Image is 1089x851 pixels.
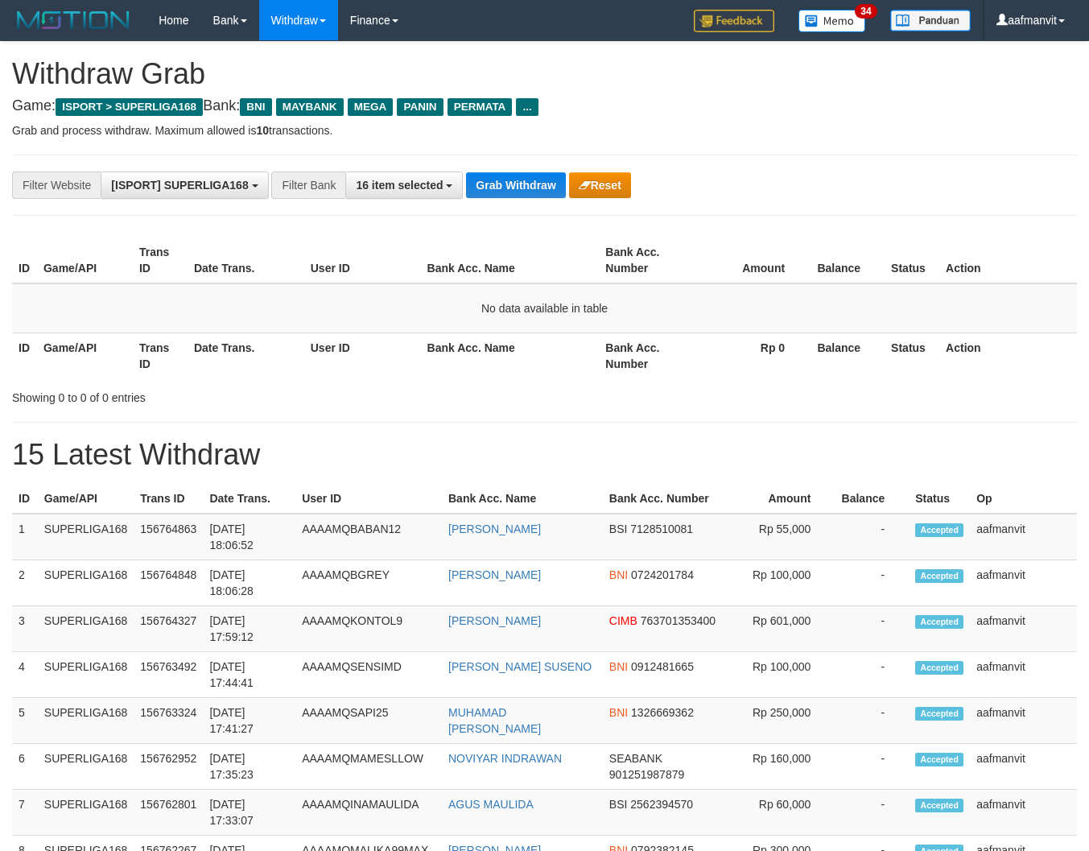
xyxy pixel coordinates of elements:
td: SUPERLIGA168 [38,560,134,606]
td: SUPERLIGA168 [38,744,134,790]
strong: 10 [256,124,269,137]
th: Status [885,238,939,283]
h4: Game: Bank: [12,98,1077,114]
td: SUPERLIGA168 [38,698,134,744]
td: 7 [12,790,38,836]
button: [ISPORT] SUPERLIGA168 [101,171,268,199]
td: No data available in table [12,283,1077,333]
span: Copy 1326669362 to clipboard [631,706,694,719]
td: - [835,560,909,606]
td: - [835,514,909,560]
td: SUPERLIGA168 [38,790,134,836]
td: Rp 601,000 [733,606,835,652]
td: Rp 60,000 [733,790,835,836]
td: AAAAMQBABAN12 [295,514,442,560]
span: BNI [609,706,628,719]
td: aafmanvit [970,790,1077,836]
th: Balance [835,484,909,514]
th: Trans ID [133,333,188,378]
span: 34 [855,4,877,19]
a: AGUS MAULIDA [448,798,534,811]
h1: Withdraw Grab [12,58,1077,90]
span: Copy 0724201784 to clipboard [631,568,694,581]
td: 4 [12,652,38,698]
td: 156762952 [134,744,203,790]
th: Trans ID [133,238,188,283]
td: 156764848 [134,560,203,606]
th: Date Trans. [203,484,295,514]
td: AAAAMQKONTOL9 [295,606,442,652]
td: AAAAMQSENSIMD [295,652,442,698]
td: [DATE] 18:06:28 [203,560,295,606]
span: SEABANK [609,752,662,765]
span: BSI [609,798,628,811]
span: PERMATA [448,98,513,116]
td: - [835,698,909,744]
td: [DATE] 17:59:12 [203,606,295,652]
th: ID [12,238,37,283]
th: User ID [304,238,421,283]
td: AAAAMQMAMESLLOW [295,744,442,790]
th: Amount [733,484,835,514]
th: Balance [809,238,885,283]
td: 156764863 [134,514,203,560]
th: ID [12,333,37,378]
a: NOVIYAR INDRAWAN [448,752,562,765]
th: Status [909,484,970,514]
th: ID [12,484,38,514]
span: Accepted [915,707,963,721]
span: Copy 763701353400 to clipboard [641,614,716,627]
div: Showing 0 to 0 of 0 entries [12,383,442,406]
th: Bank Acc. Number [599,238,695,283]
th: Bank Acc. Name [442,484,603,514]
td: AAAAMQBGREY [295,560,442,606]
span: Accepted [915,615,963,629]
td: aafmanvit [970,698,1077,744]
span: BNI [609,660,628,673]
img: Feedback.jpg [694,10,774,32]
td: SUPERLIGA168 [38,514,134,560]
th: Bank Acc. Number [603,484,733,514]
td: [DATE] 17:44:41 [203,652,295,698]
button: Reset [569,172,631,198]
td: aafmanvit [970,606,1077,652]
span: [ISPORT] SUPERLIGA168 [111,179,248,192]
a: [PERSON_NAME] SUSENO [448,660,592,673]
span: Accepted [915,523,963,537]
td: SUPERLIGA168 [38,606,134,652]
th: Game/API [38,484,134,514]
span: Copy 2562394570 to clipboard [630,798,693,811]
span: 16 item selected [356,179,443,192]
th: Rp 0 [695,333,809,378]
th: Action [939,238,1077,283]
img: Button%20Memo.svg [798,10,866,32]
button: 16 item selected [345,171,463,199]
td: [DATE] 17:33:07 [203,790,295,836]
div: Filter Bank [271,171,345,199]
th: Bank Acc. Name [421,238,600,283]
a: MUHAMAD [PERSON_NAME] [448,706,541,735]
td: - [835,744,909,790]
td: [DATE] 18:06:52 [203,514,295,560]
td: [DATE] 17:41:27 [203,698,295,744]
th: Balance [809,333,885,378]
th: Amount [695,238,809,283]
span: BNI [240,98,271,116]
div: Filter Website [12,171,101,199]
td: aafmanvit [970,560,1077,606]
td: - [835,790,909,836]
td: 3 [12,606,38,652]
a: [PERSON_NAME] [448,614,541,627]
td: Rp 100,000 [733,560,835,606]
a: [PERSON_NAME] [448,523,541,535]
td: Rp 100,000 [733,652,835,698]
th: Game/API [37,238,133,283]
td: 156762801 [134,790,203,836]
th: Game/API [37,333,133,378]
td: 156763324 [134,698,203,744]
span: MEGA [348,98,394,116]
td: Rp 160,000 [733,744,835,790]
td: Rp 250,000 [733,698,835,744]
span: Accepted [915,799,963,812]
th: Status [885,333,939,378]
